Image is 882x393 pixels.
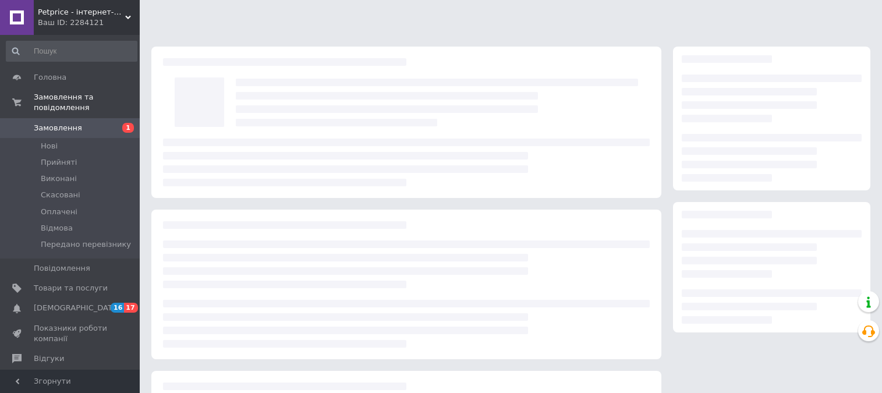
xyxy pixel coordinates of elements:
span: [DEMOGRAPHIC_DATA] [34,303,120,313]
span: Показники роботи компанії [34,323,108,344]
span: Товари та послуги [34,283,108,293]
span: Відмова [41,223,73,233]
span: Оплачені [41,207,77,217]
span: Повідомлення [34,263,90,274]
span: Замовлення та повідомлення [34,92,140,113]
input: Пошук [6,41,137,62]
span: 17 [124,303,137,313]
span: Прийняті [41,157,77,168]
span: 16 [111,303,124,313]
span: Передано перевізнику [41,239,131,250]
span: Головна [34,72,66,83]
span: Petprice - інтернет-магазин зоотоварів [38,7,125,17]
span: 1 [122,123,134,133]
span: Нові [41,141,58,151]
span: Скасовані [41,190,80,200]
span: Відгуки [34,353,64,364]
div: Ваш ID: 2284121 [38,17,140,28]
span: Замовлення [34,123,82,133]
span: Виконані [41,174,77,184]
